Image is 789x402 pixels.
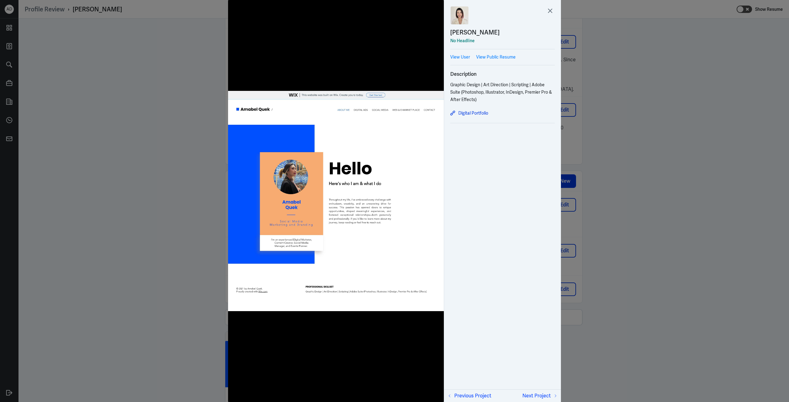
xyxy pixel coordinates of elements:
[447,392,491,400] button: Previous Project
[450,70,555,79] h3: Description
[450,37,555,44] div: No Headline
[450,109,555,117] a: Digital Portfolio
[450,6,469,25] img: Amabel Quek
[450,28,555,37] a: [PERSON_NAME]
[450,28,500,37] div: [PERSON_NAME]
[522,392,558,400] button: Next Project
[450,54,470,60] a: View User
[476,54,516,60] a: View Public Resume
[450,81,555,103] div: Graphic Design | Art Direction | Scripting | Adobe Suite (Photoshop, Illustrator, InDesign, Premi...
